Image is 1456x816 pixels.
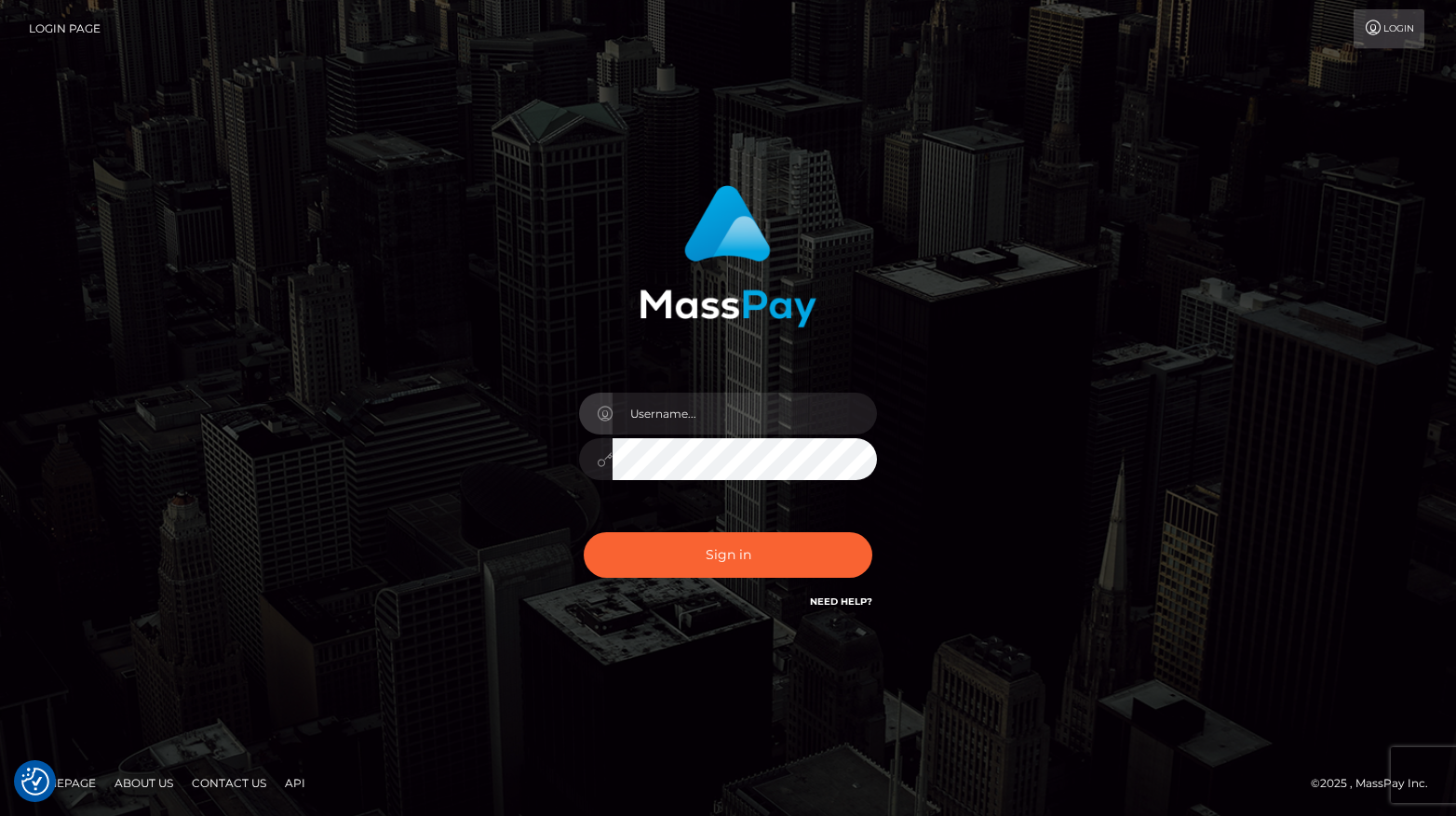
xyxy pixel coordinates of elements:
a: Homepage [20,769,103,797]
button: Sign in [584,532,872,578]
a: Login [1354,9,1424,48]
a: About Us [107,769,181,797]
img: MassPay Login [640,185,816,328]
div: © 2025 , MassPay Inc. [1311,773,1442,794]
a: Login Page [29,9,101,48]
input: Username... [613,393,877,435]
a: Need Help? [810,595,872,608]
img: Revisit consent button [21,768,49,796]
a: Contact Us [184,769,274,797]
a: API [277,769,313,797]
button: Consent Preferences [21,768,49,796]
